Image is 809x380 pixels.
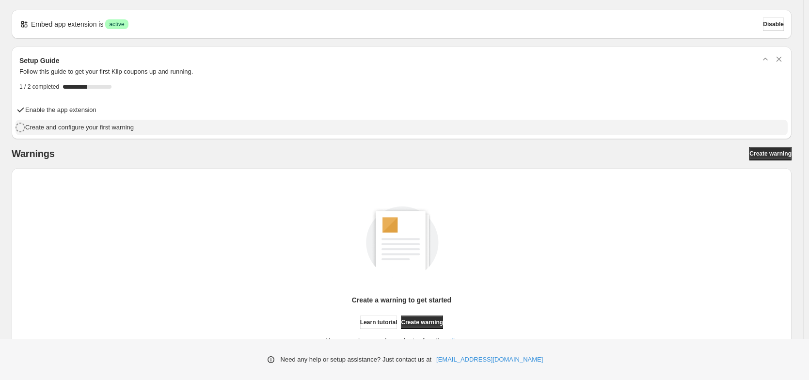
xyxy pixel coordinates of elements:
[763,20,784,28] span: Disable
[763,17,784,31] button: Disable
[444,337,464,344] a: settings
[25,105,96,115] h4: Enable the app extension
[31,19,103,29] p: Embed app extension is
[19,67,784,77] p: Follow this guide to get your first Klip coupons up and running.
[360,316,397,329] a: Learn tutorial
[401,318,443,326] span: Create warning
[749,147,792,160] a: Create warning
[12,148,55,159] h2: Warnings
[749,150,792,158] span: Create warning
[25,123,134,132] h4: Create and configure your first warning
[19,56,59,65] h3: Setup Guide
[109,20,124,28] span: active
[352,295,451,305] p: Create a warning to get started
[360,318,397,326] span: Learn tutorial
[326,337,477,345] p: You can apply some advanced setup from the page
[19,83,59,91] span: 1 / 2 completed
[401,316,443,329] a: Create warning
[436,355,543,364] a: [EMAIL_ADDRESS][DOMAIN_NAME]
